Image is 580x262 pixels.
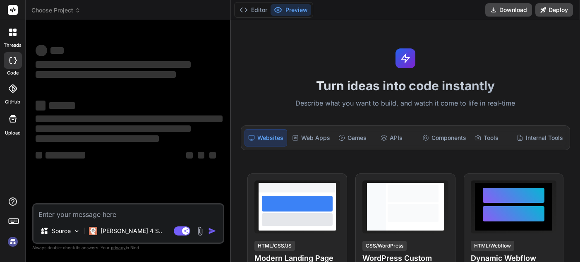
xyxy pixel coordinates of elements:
span: ‌ [36,152,42,159]
span: ‌ [46,152,85,159]
span: ‌ [209,152,216,159]
p: Source [52,227,71,235]
span: ‌ [36,101,46,111]
div: HTML/CSS/JS [254,241,295,251]
img: Pick Models [73,228,80,235]
span: ‌ [36,45,47,56]
span: ‌ [36,115,223,122]
p: Always double-check its answers. Your in Bind [32,244,224,252]
div: Web Apps [289,129,333,147]
p: [PERSON_NAME] 4 S.. [101,227,162,235]
div: Games [335,129,376,147]
img: Claude 4 Sonnet [89,227,97,235]
span: ‌ [50,47,64,54]
span: privacy [111,245,126,250]
span: ‌ [49,102,75,109]
span: Choose Project [31,6,81,14]
button: Deploy [535,3,573,17]
h1: Turn ideas into code instantly [236,78,575,93]
div: Internal Tools [513,129,566,147]
span: ‌ [198,152,204,159]
button: Download [485,3,532,17]
div: CSS/WordPress [362,241,407,251]
span: ‌ [36,125,191,132]
img: signin [6,235,20,249]
span: ‌ [36,135,159,142]
p: Describe what you want to build, and watch it come to life in real-time [236,98,575,109]
span: ‌ [36,61,191,68]
div: HTML/Webflow [471,241,514,251]
label: GitHub [5,99,20,106]
div: Tools [471,129,512,147]
div: Components [419,129,470,147]
div: Websites [244,129,287,147]
img: icon [208,227,216,235]
button: Editor [236,4,271,16]
label: threads [4,42,22,49]
button: Preview [271,4,311,16]
div: APIs [377,129,418,147]
span: ‌ [36,71,176,78]
span: ‌ [186,152,193,159]
img: attachment [195,226,205,236]
label: Upload [5,130,21,137]
label: code [7,70,19,77]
